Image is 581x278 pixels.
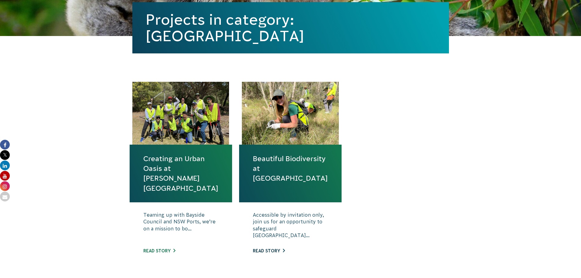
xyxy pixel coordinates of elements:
p: Teaming up with Bayside Council and NSW Ports, we’re on a mission to bo... [143,211,218,242]
a: Creating an Urban Oasis at [PERSON_NAME][GEOGRAPHIC_DATA] [143,154,218,193]
a: Read story [143,248,175,253]
h1: Projects in category: [GEOGRAPHIC_DATA] [146,11,436,44]
a: Read story [253,248,285,253]
p: Accessible by invitation only, join us for an opportunity to safeguard [GEOGRAPHIC_DATA]... [253,211,328,242]
a: Beautiful Biodiversity at [GEOGRAPHIC_DATA] [253,154,328,183]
